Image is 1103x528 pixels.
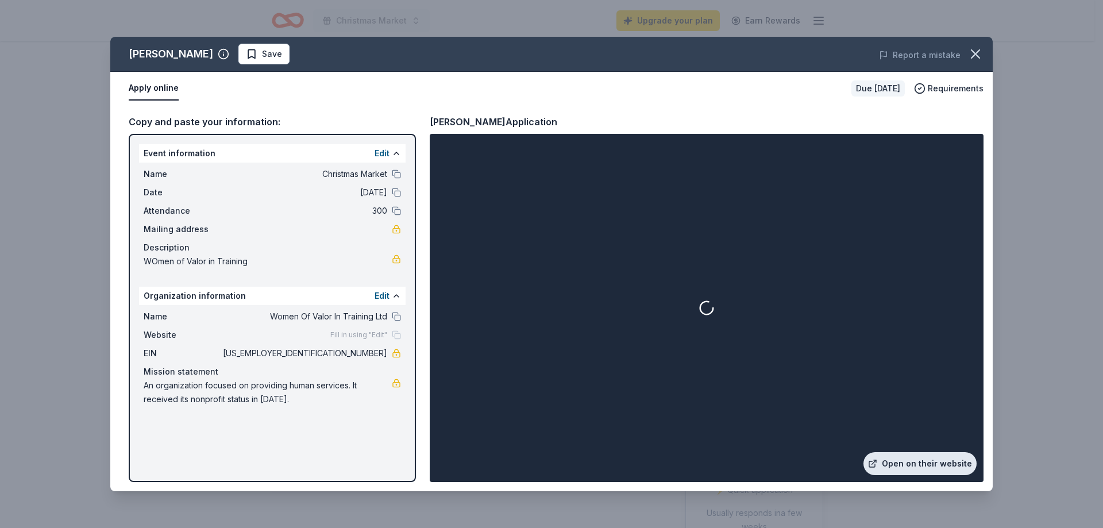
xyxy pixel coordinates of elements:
div: Mission statement [144,365,401,379]
span: Name [144,167,221,181]
div: Organization information [139,287,406,305]
button: Edit [375,289,389,303]
span: Fill in using "Edit" [330,330,387,340]
span: Requirements [928,82,984,95]
span: 300 [221,204,387,218]
span: WOmen of Valor in Training [144,255,392,268]
span: Name [144,310,221,323]
div: [PERSON_NAME] [129,45,213,63]
button: Requirements [914,82,984,95]
span: Christmas Market [221,167,387,181]
div: [PERSON_NAME] Application [430,114,557,129]
div: Description [144,241,401,255]
button: Save [238,44,290,64]
button: Report a mistake [879,48,961,62]
span: [DATE] [221,186,387,199]
span: Website [144,328,221,342]
span: Save [262,47,282,61]
span: Women Of Valor In Training Ltd [221,310,387,323]
span: [US_EMPLOYER_IDENTIFICATION_NUMBER] [221,346,387,360]
div: Due [DATE] [851,80,905,97]
div: Event information [139,144,406,163]
span: Date [144,186,221,199]
button: Edit [375,147,389,160]
span: EIN [144,346,221,360]
span: Mailing address [144,222,221,236]
span: Attendance [144,204,221,218]
button: Apply online [129,76,179,101]
span: An organization focused on providing human services. It received its nonprofit status in [DATE]. [144,379,392,406]
div: Copy and paste your information: [129,114,416,129]
a: Open on their website [863,452,977,475]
